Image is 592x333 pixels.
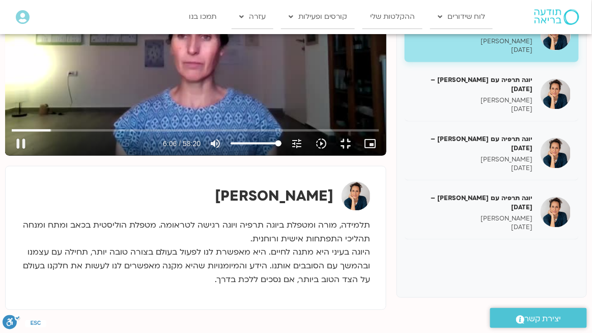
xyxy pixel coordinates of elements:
p: [DATE] [412,105,533,114]
a: יצירת קשר [490,308,587,328]
a: עזרה [232,5,273,29]
p: תלמידה, מורה ומטפלת ביוגה תרפיה ויוגה רגישה לטראומה. מטפלת הוליסטית בכאב ומתח ומנחה תהליכי התפתחו... [21,218,371,287]
img: יוגה תרפיה עם יעל אלנברג – 21/05/25 [541,79,571,109]
img: יוגה תרפיה עם יעל אלנברג – 04/06/25 [541,197,571,228]
img: יוגה תרפיה עם יעל אלנברג – 28/05/25 [541,138,571,169]
p: [DATE] [412,46,533,54]
img: יוגה תרפיה עם יעל אלנברג – 14/05/25 [541,20,571,50]
span: יצירת קשר [525,312,561,326]
p: [PERSON_NAME] [412,214,533,223]
img: תודעה בריאה [534,9,579,24]
a: לוח שידורים [430,5,493,29]
p: [PERSON_NAME] [412,96,533,105]
a: תמכו בנו [181,5,224,29]
h5: יוגה תרפיה עם [PERSON_NAME] – [DATE] [412,134,533,153]
p: [DATE] [412,223,533,232]
p: [PERSON_NAME] [412,37,533,46]
a: ההקלטות שלי [362,5,422,29]
p: [DATE] [412,164,533,173]
strong: [PERSON_NAME] [215,186,334,206]
a: קורסים ופעילות [281,5,355,29]
h5: יוגה תרפיה עם [PERSON_NAME] – [DATE] [412,193,533,212]
h5: יוגה תרפיה עם [PERSON_NAME] – [DATE] [412,75,533,94]
img: יעל אלנברג [342,182,371,211]
p: [PERSON_NAME] [412,155,533,164]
